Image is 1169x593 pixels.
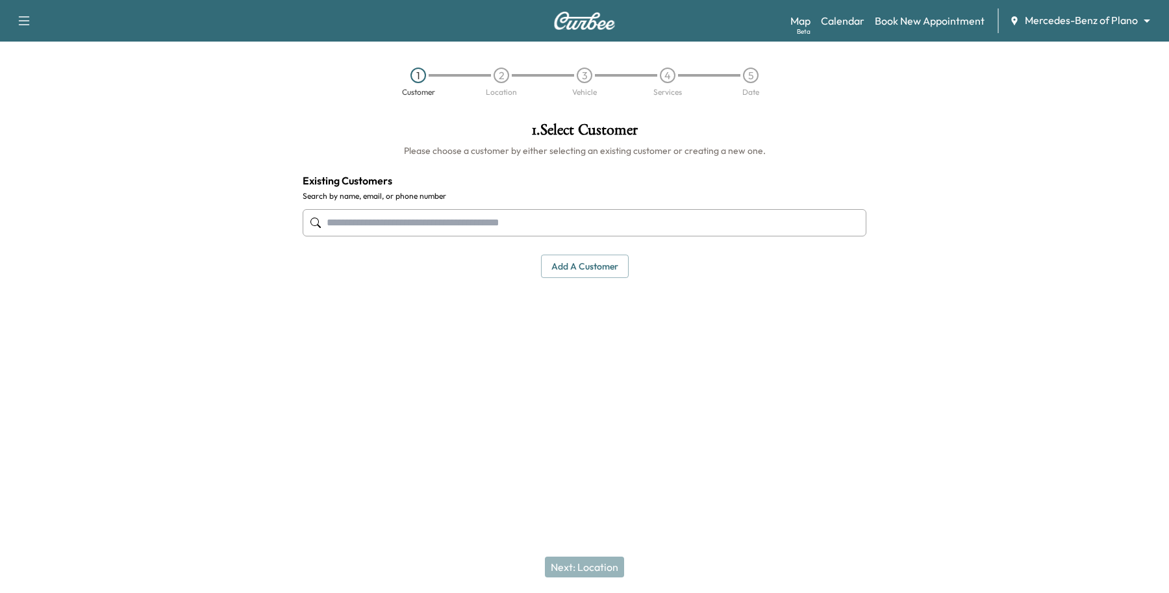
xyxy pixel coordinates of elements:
div: Beta [797,27,811,36]
div: 2 [494,68,509,83]
div: 5 [743,68,759,83]
a: Calendar [821,13,864,29]
div: 1 [410,68,426,83]
label: Search by name, email, or phone number [303,191,866,201]
span: Mercedes-Benz of Plano [1025,13,1138,28]
div: Vehicle [572,88,597,96]
a: MapBeta [790,13,811,29]
h6: Please choose a customer by either selecting an existing customer or creating a new one. [303,144,866,157]
div: 4 [660,68,675,83]
div: 3 [577,68,592,83]
h4: Existing Customers [303,173,866,188]
h1: 1 . Select Customer [303,122,866,144]
div: Services [653,88,682,96]
img: Curbee Logo [553,12,616,30]
button: Add a customer [541,255,629,279]
div: Customer [402,88,435,96]
a: Book New Appointment [875,13,985,29]
div: Location [486,88,517,96]
div: Date [742,88,759,96]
